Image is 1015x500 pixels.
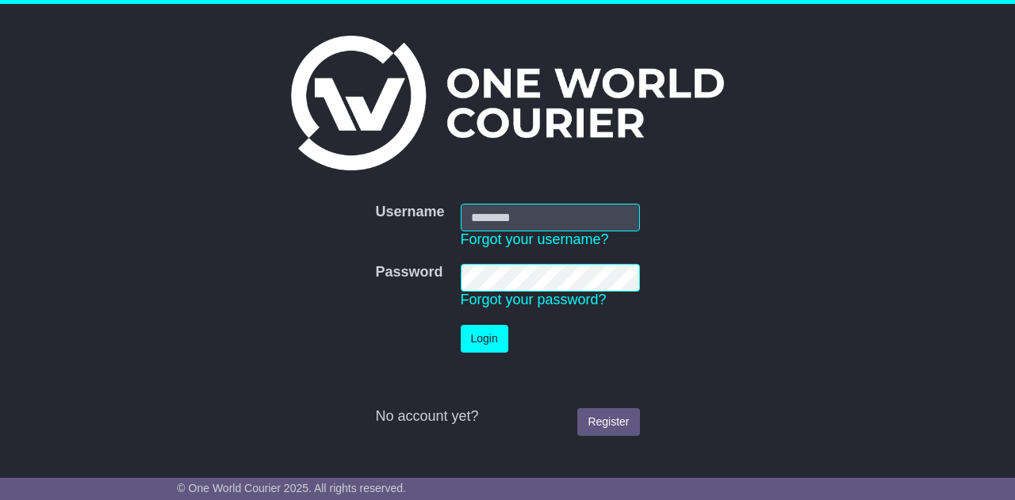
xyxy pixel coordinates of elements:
[177,482,406,494] span: © One World Courier 2025. All rights reserved.
[461,292,607,307] a: Forgot your password?
[577,408,639,436] a: Register
[461,325,508,353] button: Login
[375,204,444,221] label: Username
[291,36,724,170] img: One World
[375,264,442,281] label: Password
[461,231,609,247] a: Forgot your username?
[375,408,639,426] div: No account yet?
